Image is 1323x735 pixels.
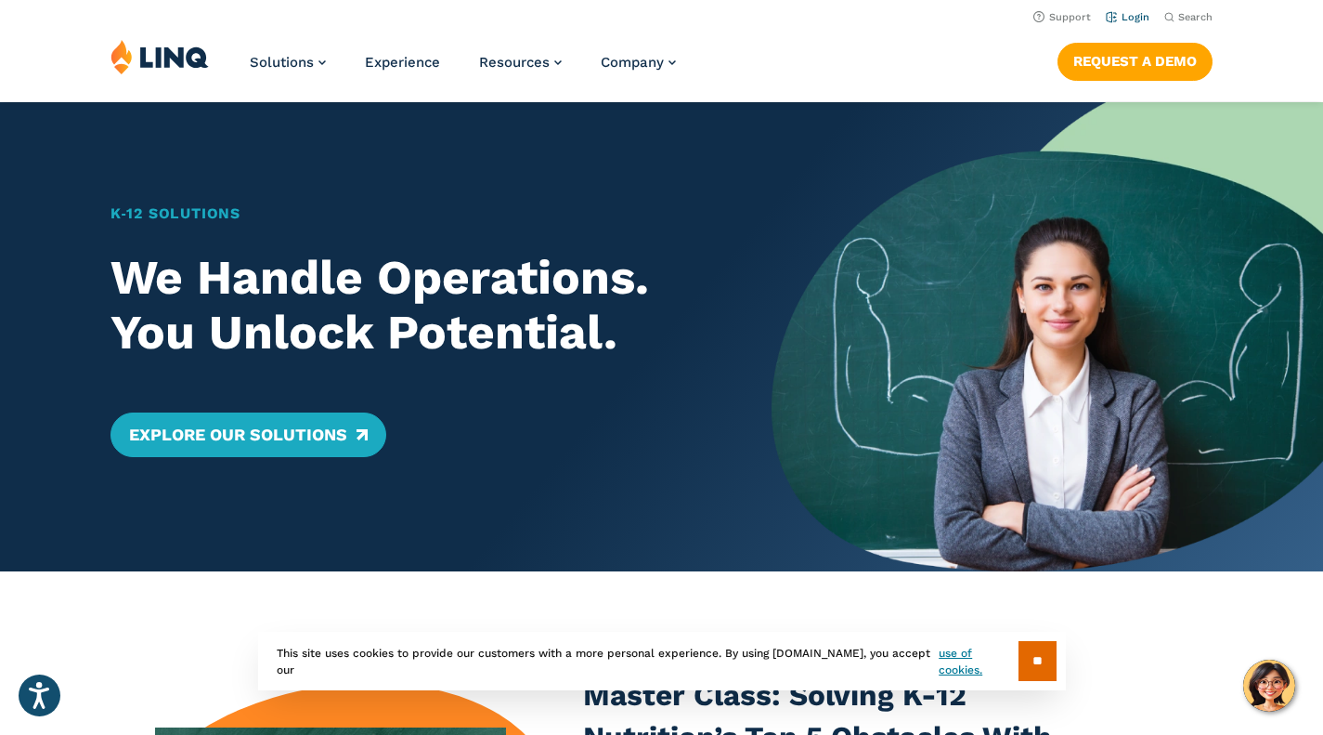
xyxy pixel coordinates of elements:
[110,39,209,74] img: LINQ | K‑12 Software
[1033,11,1091,23] a: Support
[939,645,1018,678] a: use of cookies.
[479,54,562,71] a: Resources
[258,632,1066,690] div: This site uses cookies to provide our customers with a more personal experience. By using [DOMAIN...
[250,39,676,100] nav: Primary Navigation
[1106,11,1149,23] a: Login
[601,54,664,71] span: Company
[601,54,676,71] a: Company
[1057,43,1213,80] a: Request a Demo
[1243,660,1295,712] button: Hello, have a question? Let’s chat.
[250,54,314,71] span: Solutions
[1057,39,1213,80] nav: Button Navigation
[1178,11,1213,23] span: Search
[250,54,326,71] a: Solutions
[1164,10,1213,24] button: Open Search Bar
[110,250,718,360] h2: We Handle Operations. You Unlock Potential.
[772,102,1323,571] img: Home Banner
[479,54,550,71] span: Resources
[110,413,386,457] a: Explore Our Solutions
[110,203,718,225] h1: K‑12 Solutions
[365,54,440,71] a: Experience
